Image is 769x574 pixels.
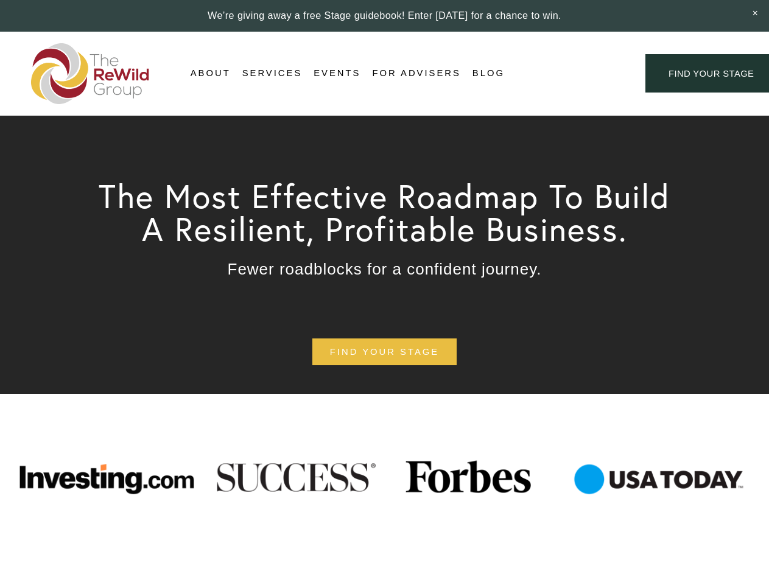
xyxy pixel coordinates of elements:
[242,65,303,82] span: Services
[372,65,460,83] a: For Advisers
[242,65,303,83] a: folder dropdown
[191,65,231,82] span: About
[99,175,681,250] span: The Most Effective Roadmap To Build A Resilient, Profitable Business.
[312,338,457,366] a: find your stage
[228,260,542,278] span: Fewer roadblocks for a confident journey.
[472,65,505,83] a: Blog
[314,65,360,83] a: Events
[31,43,150,104] img: The ReWild Group
[191,65,231,83] a: folder dropdown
